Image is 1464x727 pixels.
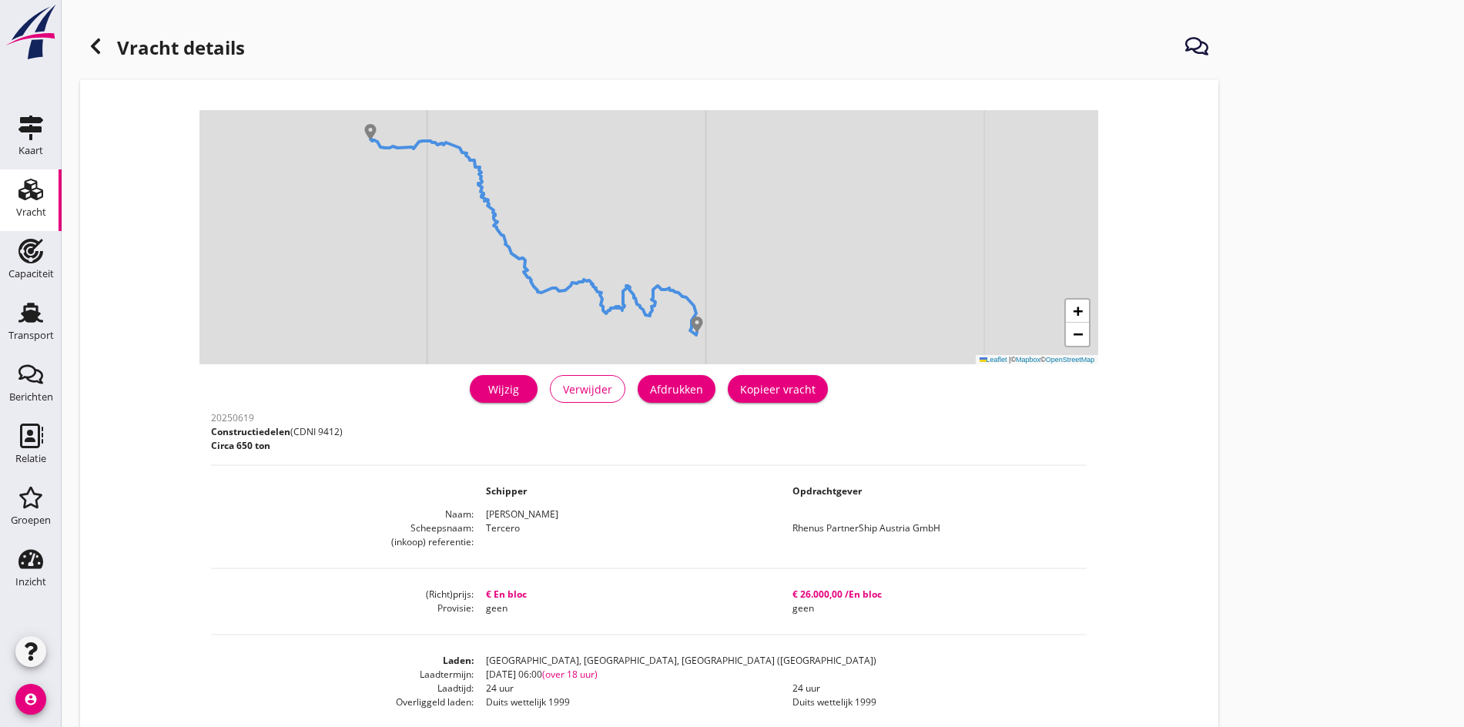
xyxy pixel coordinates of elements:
[474,668,1087,682] dd: [DATE] 06:00
[211,425,290,438] span: Constructiedelen
[482,381,525,397] div: Wijzig
[780,521,1087,535] dd: Rhenus PartnerShip Austria GmbH
[740,381,816,397] div: Kopieer vracht
[15,577,46,587] div: Inzicht
[550,375,625,403] button: Verwijder
[8,330,54,340] div: Transport
[211,425,343,439] p: (CDNI 9412)
[650,381,703,397] div: Afdrukken
[18,146,43,156] div: Kaart
[1016,356,1040,363] a: Mapbox
[211,601,474,615] dt: Provisie
[689,317,705,332] img: Marker
[16,207,46,217] div: Vracht
[1066,300,1089,323] a: Zoom in
[9,392,53,402] div: Berichten
[211,535,474,549] dt: (inkoop) referentie
[15,684,46,715] i: account_circle
[3,4,59,61] img: logo-small.a267ee39.svg
[474,588,780,601] dd: € En bloc
[780,601,1087,615] dd: geen
[211,668,474,682] dt: Laadtermijn
[474,682,780,695] dd: 24 uur
[474,695,780,709] dd: Duits wettelijk 1999
[363,124,378,139] img: Marker
[474,654,1087,668] dd: [GEOGRAPHIC_DATA], [GEOGRAPHIC_DATA], [GEOGRAPHIC_DATA] ([GEOGRAPHIC_DATA])
[638,375,715,403] button: Afdrukken
[80,31,245,68] h1: Vracht details
[11,515,51,525] div: Groepen
[211,508,474,521] dt: Naam
[780,484,1087,498] dd: Opdrachtgever
[8,269,54,279] div: Capaciteit
[728,375,828,403] button: Kopieer vracht
[211,588,474,601] dt: (Richt)prijs
[1066,323,1089,346] a: Zoom out
[211,654,474,668] dt: Laden
[211,682,474,695] dt: Laadtijd
[474,508,1087,521] dd: [PERSON_NAME]
[1009,356,1010,363] span: |
[980,356,1007,363] a: Leaflet
[1046,356,1095,363] a: OpenStreetMap
[780,588,1087,601] dd: € 26.000,00 /En bloc
[211,439,343,453] p: Circa 650 ton
[563,381,612,397] div: Verwijder
[15,454,46,464] div: Relatie
[976,355,1099,365] div: © ©
[780,695,1087,709] dd: Duits wettelijk 1999
[474,484,780,498] dd: Schipper
[542,668,598,681] span: (over 18 uur)
[211,695,474,709] dt: Overliggeld laden
[470,375,538,403] a: Wijzig
[780,682,1087,695] dd: 24 uur
[211,411,254,424] span: 20250619
[1073,324,1083,343] span: −
[474,601,780,615] dd: geen
[211,521,474,535] dt: Scheepsnaam
[474,521,780,535] dd: Tercero
[1073,301,1083,320] span: +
